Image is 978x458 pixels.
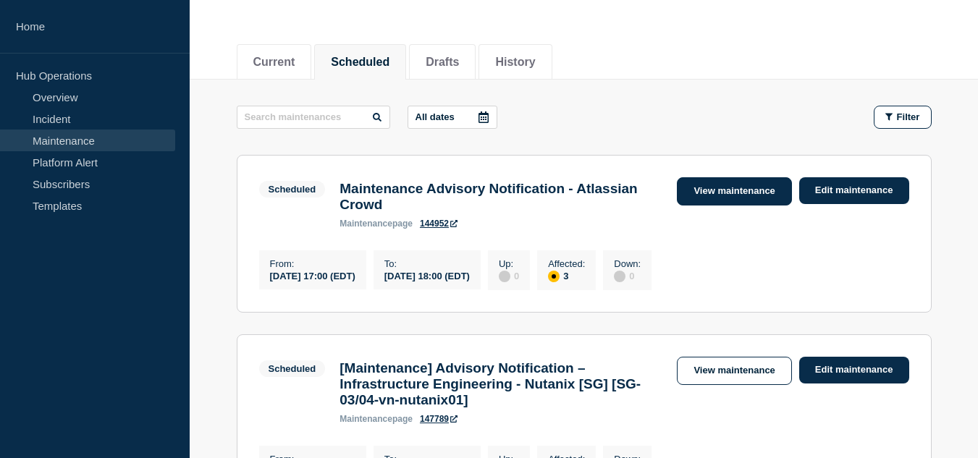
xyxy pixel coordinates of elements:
div: disabled [614,271,625,282]
button: Current [253,56,295,69]
p: Affected : [548,258,585,269]
p: All dates [416,111,455,122]
button: Drafts [426,56,459,69]
input: Search maintenances [237,106,390,129]
p: From : [270,258,355,269]
span: maintenance [340,414,392,424]
div: 3 [548,269,585,282]
div: 0 [614,269,641,282]
span: maintenance [340,219,392,229]
a: Edit maintenance [799,177,909,204]
div: affected [548,271,560,282]
h3: [Maintenance] Advisory Notification – Infrastructure Engineering - Nutanix [SG] [SG-03/04-vn-nuta... [340,360,662,408]
a: View maintenance [677,177,791,205]
div: Scheduled [269,363,316,374]
h3: Maintenance Advisory Notification - Atlassian Crowd [340,181,662,213]
div: disabled [499,271,510,282]
span: Filter [897,111,920,122]
a: 144952 [420,219,458,229]
p: To : [384,258,470,269]
button: All dates [408,106,497,129]
p: page [340,219,413,229]
div: 0 [499,269,519,282]
button: History [495,56,535,69]
button: Filter [874,106,932,129]
p: Down : [614,258,641,269]
div: [DATE] 18:00 (EDT) [384,269,470,281]
button: Scheduled [331,56,389,69]
a: View maintenance [677,357,791,385]
a: Edit maintenance [799,357,909,383]
div: [DATE] 17:00 (EDT) [270,269,355,281]
p: page [340,414,413,424]
p: Up : [499,258,519,269]
a: 147789 [420,414,458,424]
div: Scheduled [269,184,316,195]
